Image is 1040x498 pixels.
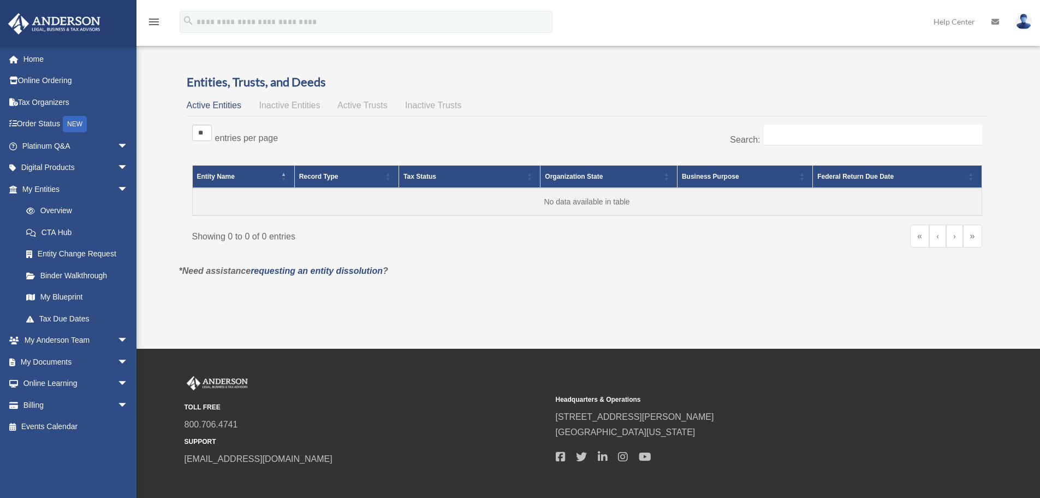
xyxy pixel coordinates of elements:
a: Overview [15,200,134,222]
a: Platinum Q&Aarrow_drop_down [8,135,145,157]
a: Events Calendar [8,416,145,438]
a: Order StatusNEW [8,113,145,136]
a: Last [963,225,982,248]
span: Active Trusts [337,101,388,110]
a: [GEOGRAPHIC_DATA][US_STATE] [556,427,696,437]
span: arrow_drop_down [117,394,139,417]
small: Headquarters & Operations [556,394,919,406]
a: Digital Productsarrow_drop_down [8,157,145,179]
em: *Need assistance ? [179,266,388,276]
th: Organization State: Activate to sort [540,165,678,188]
td: No data available in table [192,188,982,215]
label: entries per page [215,133,278,143]
img: User Pic [1015,14,1032,30]
a: My Entitiesarrow_drop_down [8,178,139,200]
a: Online Learningarrow_drop_down [8,373,145,395]
a: Home [8,48,145,70]
a: [EMAIL_ADDRESS][DOMAIN_NAME] [185,454,332,464]
span: Business Purpose [682,173,739,180]
a: Binder Walkthrough [15,265,139,286]
span: Entity Name [197,173,235,180]
a: First [910,225,929,248]
span: arrow_drop_down [117,178,139,201]
a: My Documentsarrow_drop_down [8,351,145,373]
a: Online Ordering [8,70,145,92]
img: Anderson Advisors Platinum Portal [185,376,250,390]
a: My Anderson Teamarrow_drop_down [8,330,145,351]
span: arrow_drop_down [117,330,139,352]
small: TOLL FREE [185,402,548,413]
a: CTA Hub [15,221,139,243]
div: NEW [63,116,87,132]
a: Tax Organizers [8,91,145,113]
a: menu [147,19,161,28]
th: Entity Name: Activate to invert sorting [192,165,294,188]
span: Record Type [299,173,338,180]
span: Tax Status [403,173,436,180]
div: Showing 0 to 0 of 0 entries [192,225,579,244]
label: Search: [730,135,760,144]
a: 800.706.4741 [185,420,238,429]
a: requesting an entity dissolution [251,266,383,276]
span: Federal Return Due Date [817,173,894,180]
a: My Blueprint [15,286,139,308]
i: search [182,15,194,27]
th: Tax Status: Activate to sort [399,165,540,188]
h3: Entities, Trusts, and Deeds [187,74,988,91]
th: Business Purpose: Activate to sort [677,165,812,188]
a: Tax Due Dates [15,308,139,330]
span: Inactive Trusts [405,101,461,110]
span: Organization State [545,173,603,180]
th: Federal Return Due Date: Activate to sort [813,165,982,188]
a: Billingarrow_drop_down [8,394,145,416]
i: menu [147,15,161,28]
span: arrow_drop_down [117,135,139,157]
span: arrow_drop_down [117,373,139,395]
span: Inactive Entities [259,101,320,110]
small: SUPPORT [185,436,548,448]
span: Active Entities [187,101,241,110]
a: Previous [929,225,946,248]
th: Record Type: Activate to sort [294,165,399,188]
span: arrow_drop_down [117,157,139,179]
span: arrow_drop_down [117,351,139,373]
img: Anderson Advisors Platinum Portal [5,13,104,34]
a: Entity Change Request [15,243,139,265]
a: [STREET_ADDRESS][PERSON_NAME] [556,412,714,421]
a: Next [946,225,963,248]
